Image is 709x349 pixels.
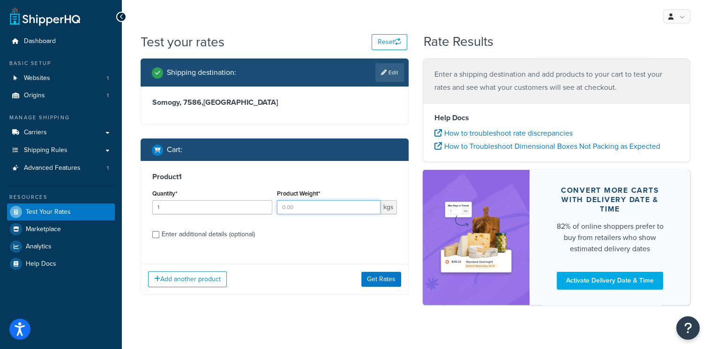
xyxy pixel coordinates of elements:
a: Shipping Rules [7,142,115,159]
input: Enter additional details (optional) [152,231,159,238]
li: Websites [7,70,115,87]
span: Dashboard [24,37,56,45]
a: How to Troubleshoot Dimensional Boxes Not Packing as Expected [434,141,660,152]
span: Websites [24,74,50,82]
input: 0.0 [152,200,272,214]
a: Test Your Rates [7,204,115,220]
p: Enter a shipping destination and add products to your cart to test your rates and see what your c... [434,68,679,94]
div: 82% of online shoppers prefer to buy from retailers who show estimated delivery dates [552,221,668,254]
a: How to troubleshoot rate discrepancies [434,128,573,138]
div: Resources [7,193,115,201]
div: Basic Setup [7,59,115,67]
a: Marketplace [7,221,115,238]
span: Origins [24,92,45,100]
span: 1 [107,74,109,82]
span: 1 [107,164,109,172]
li: Advanced Features [7,160,115,177]
span: Carriers [24,129,47,137]
span: Help Docs [26,260,56,268]
span: Shipping Rules [24,146,67,154]
h2: Rate Results [424,35,493,49]
span: kgs [381,200,397,214]
button: Get Rates [361,272,401,287]
h3: Product 1 [152,172,397,182]
li: Origins [7,87,115,104]
div: Manage Shipping [7,114,115,122]
div: Convert more carts with delivery date & time [552,186,668,214]
a: Analytics [7,238,115,255]
a: Websites1 [7,70,115,87]
button: Open Resource Center [676,316,700,340]
img: feature-image-ddt-36eae7f7280da8017bfb280eaccd9c446f90b1fe08728e4019434db127062ab4.png [437,184,516,291]
a: Origins1 [7,87,115,104]
input: 0.00 [277,200,381,214]
h4: Help Docs [434,112,679,124]
h1: Test your rates [141,33,224,51]
span: Marketplace [26,225,61,233]
a: Edit [375,63,404,82]
a: Advanced Features1 [7,160,115,177]
a: Carriers [7,124,115,141]
h3: Somogy, 7586 , [GEOGRAPHIC_DATA] [152,98,397,107]
label: Product Weight* [277,190,320,197]
span: Test Your Rates [26,208,71,216]
label: Quantity* [152,190,177,197]
button: Add another product [148,271,227,287]
span: Advanced Features [24,164,81,172]
span: Analytics [26,243,52,251]
div: Enter additional details (optional) [162,228,255,241]
a: Dashboard [7,33,115,50]
a: Help Docs [7,255,115,272]
span: 1 [107,92,109,100]
h2: Shipping destination : [167,68,236,77]
h2: Cart : [167,145,182,154]
button: Reset [372,34,407,50]
a: Activate Delivery Date & Time [557,272,663,290]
